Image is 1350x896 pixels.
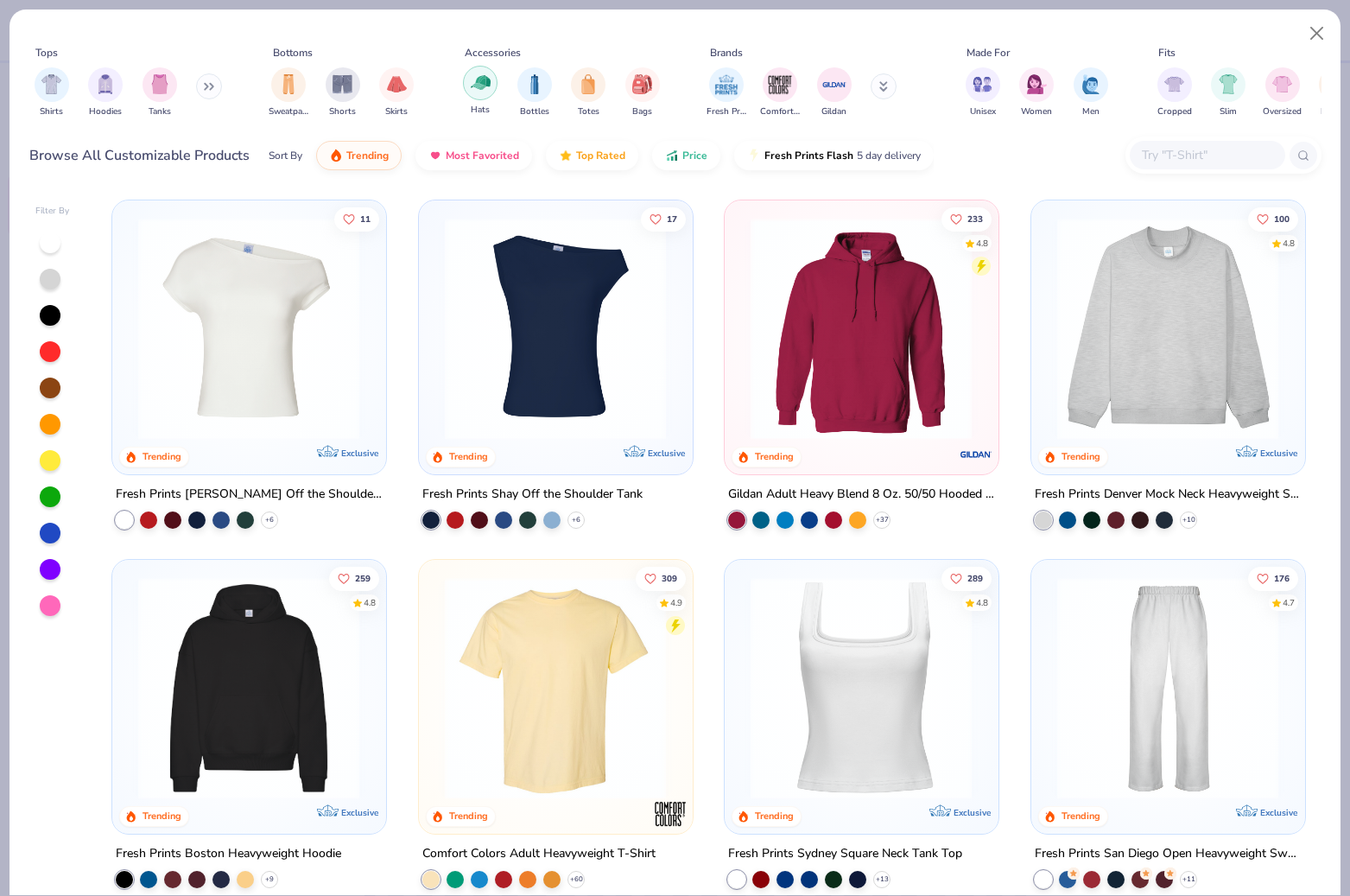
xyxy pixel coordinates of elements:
[578,105,599,118] span: Totes
[329,566,379,590] button: Like
[571,67,605,118] div: filter for Totes
[1140,145,1273,165] input: Try "T-Shirt"
[1219,74,1238,94] img: Slim Image
[1019,67,1054,118] div: filter for Women
[326,67,360,118] button: filter button
[1248,207,1298,231] button: Like
[641,207,686,231] button: Like
[857,146,921,166] span: 5 day delivery
[667,214,677,223] span: 17
[364,596,376,609] div: 4.8
[817,67,852,118] button: filter button
[265,874,274,884] span: + 9
[116,483,383,505] div: Fresh Prints [PERSON_NAME] Off the Shoulder Top
[525,74,544,94] img: Bottles Image
[1274,214,1290,223] span: 100
[355,574,371,582] span: 259
[517,67,552,118] button: filter button
[652,796,687,830] img: Comfort Colors logo
[387,74,407,94] img: Skirts Image
[329,149,343,162] img: trending.gif
[150,74,169,94] img: Tanks Image
[821,72,847,98] img: Gildan Image
[976,596,988,609] div: 4.8
[647,447,684,458] span: Exclusive
[1263,67,1302,118] button: filter button
[670,596,682,609] div: 4.9
[707,105,746,118] span: Fresh Prints
[1259,806,1296,817] span: Exclusive
[682,149,707,162] span: Price
[130,218,368,440] img: a1c94bf0-cbc2-4c5c-96ec-cab3b8502a7f
[876,874,889,884] span: + 13
[436,576,675,798] img: 029b8af0-80e6-406f-9fdc-fdf898547912
[966,67,1000,118] div: filter for Unisex
[379,67,414,118] button: filter button
[579,74,598,94] img: Totes Image
[876,514,889,524] span: + 37
[334,207,379,231] button: Like
[1211,67,1245,118] button: filter button
[675,218,913,440] img: af1e0f41-62ea-4e8f-9b2b-c8bb59fc549d
[1035,842,1302,864] div: Fresh Prints San Diego Open Heavyweight Sweatpants
[1158,45,1176,60] div: Fits
[116,842,341,864] div: Fresh Prints Boston Heavyweight Hoodie
[1283,237,1295,250] div: 4.8
[760,67,800,118] button: filter button
[316,141,402,170] button: Trending
[970,105,996,118] span: Unisex
[767,72,793,98] img: Comfort Colors Image
[707,67,746,118] button: filter button
[463,66,498,117] div: filter for Hats
[415,141,532,170] button: Most Favorited
[707,67,746,118] div: filter for Fresh Prints
[1027,74,1047,94] img: Women Image
[1157,105,1192,118] span: Cropped
[632,74,651,94] img: Bags Image
[559,149,573,162] img: TopRated.gif
[728,483,995,505] div: Gildan Adult Heavy Blend 8 Oz. 50/50 Hooded Sweatshirt
[143,67,177,118] button: filter button
[1082,105,1100,118] span: Men
[941,207,992,231] button: Like
[269,67,308,118] button: filter button
[465,45,521,60] div: Accessories
[29,145,250,166] div: Browse All Customizable Products
[279,74,298,94] img: Sweatpants Image
[379,67,414,118] div: filter for Skirts
[35,67,69,118] div: filter for Shirts
[130,576,368,798] img: 91acfc32-fd48-4d6b-bdad-a4c1a30ac3fc
[333,74,352,94] img: Shorts Image
[941,566,992,590] button: Like
[1164,74,1184,94] img: Cropped Image
[446,149,519,162] span: Most Favorited
[1074,67,1108,118] button: filter button
[35,67,69,118] button: filter button
[385,105,408,118] span: Skirts
[1274,574,1290,582] span: 176
[625,67,660,118] button: filter button
[1283,596,1295,609] div: 4.7
[1157,67,1192,118] button: filter button
[1259,447,1296,458] span: Exclusive
[463,67,498,118] button: filter button
[40,105,63,118] span: Shirts
[88,67,123,118] div: filter for Hoodies
[269,105,308,118] span: Sweatpants
[571,67,605,118] button: filter button
[269,67,308,118] div: filter for Sweatpants
[1049,576,1287,798] img: df5250ff-6f61-4206-a12c-24931b20f13c
[471,104,490,117] span: Hats
[360,214,371,223] span: 11
[35,45,58,60] div: Tops
[273,45,313,60] div: Bottoms
[422,842,656,864] div: Comfort Colors Adult Heavyweight T-Shirt
[1182,874,1195,884] span: + 11
[1220,105,1237,118] span: Slim
[96,74,115,94] img: Hoodies Image
[329,105,356,118] span: Shorts
[269,148,302,163] div: Sort By
[713,72,739,98] img: Fresh Prints Image
[341,447,378,458] span: Exclusive
[1019,67,1054,118] button: filter button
